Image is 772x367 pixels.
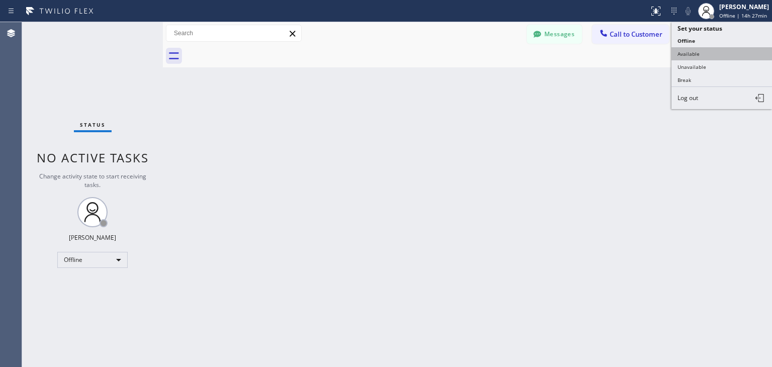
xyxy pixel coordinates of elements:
span: No active tasks [37,149,149,166]
div: [PERSON_NAME] [719,3,769,11]
span: Change activity state to start receiving tasks. [39,172,146,189]
span: Status [80,121,106,128]
input: Search [166,25,301,41]
span: Call to Customer [610,30,662,39]
div: [PERSON_NAME] [69,233,116,242]
span: Offline | 14h 27min [719,12,767,19]
button: Mute [681,4,695,18]
button: Call to Customer [592,25,669,44]
div: Offline [57,252,128,268]
button: Messages [527,25,582,44]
